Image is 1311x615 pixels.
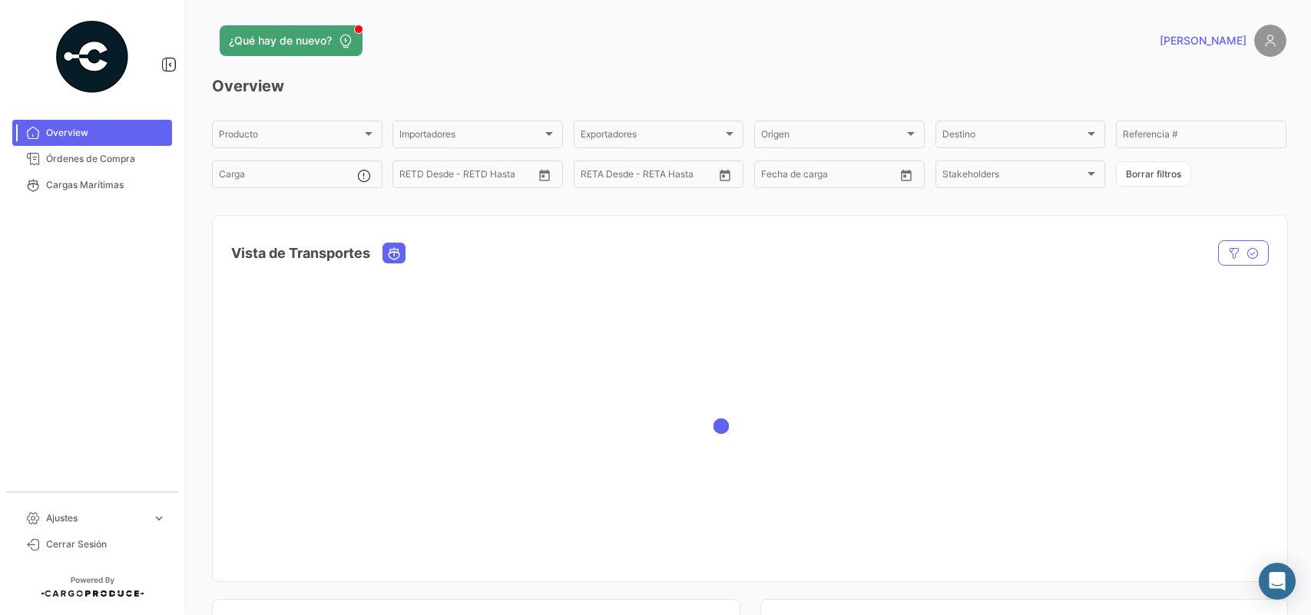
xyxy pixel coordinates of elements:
button: Open calendar [895,164,918,187]
span: Cargas Marítimas [46,178,166,192]
input: Hasta [800,171,863,182]
a: Overview [12,120,172,146]
button: ¿Qué hay de nuevo? [220,25,363,56]
span: Stakeholders [942,171,1085,182]
button: Borrar filtros [1116,161,1191,187]
span: Origen [761,131,904,142]
span: Órdenes de Compra [46,152,166,166]
span: Overview [46,126,166,140]
input: Desde [581,171,608,182]
span: [PERSON_NAME] [1160,33,1246,48]
span: Exportadores [581,131,723,142]
h4: Vista de Transportes [231,243,370,264]
input: Hasta [438,171,502,182]
button: Open calendar [533,164,556,187]
span: ¿Qué hay de nuevo? [229,33,332,48]
span: expand_more [152,511,166,525]
input: Desde [761,171,789,182]
a: Órdenes de Compra [12,146,172,172]
input: Hasta [619,171,683,182]
button: Ocean [383,243,405,263]
a: Cargas Marítimas [12,172,172,198]
span: Cerrar Sesión [46,537,166,551]
button: Open calendar [713,164,737,187]
span: Producto [219,131,362,142]
span: Ajustes [46,511,146,525]
img: placeholder-user.png [1254,25,1286,57]
div: Abrir Intercom Messenger [1259,563,1296,600]
img: powered-by.png [54,18,131,95]
h3: Overview [212,75,1286,97]
input: Desde [399,171,427,182]
span: Importadores [399,131,542,142]
span: Destino [942,131,1085,142]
